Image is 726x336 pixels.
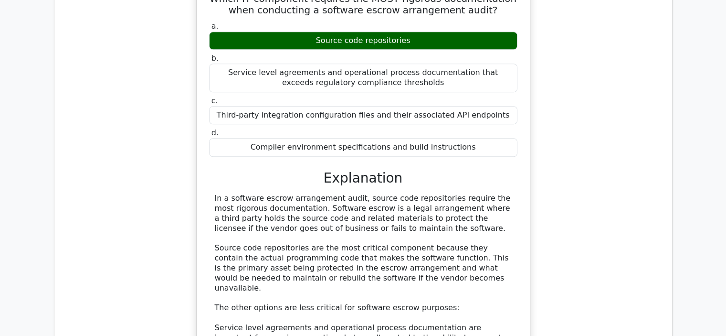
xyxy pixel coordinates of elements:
[209,64,517,92] div: Service level agreements and operational process documentation that exceeds regulatory compliance...
[209,138,517,157] div: Compiler environment specifications and build instructions
[211,54,219,63] span: b.
[211,22,219,31] span: a.
[211,128,219,137] span: d.
[211,96,218,105] span: c.
[209,106,517,125] div: Third-party integration configuration files and their associated API endpoints
[209,32,517,50] div: Source code repositories
[215,170,512,186] h3: Explanation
